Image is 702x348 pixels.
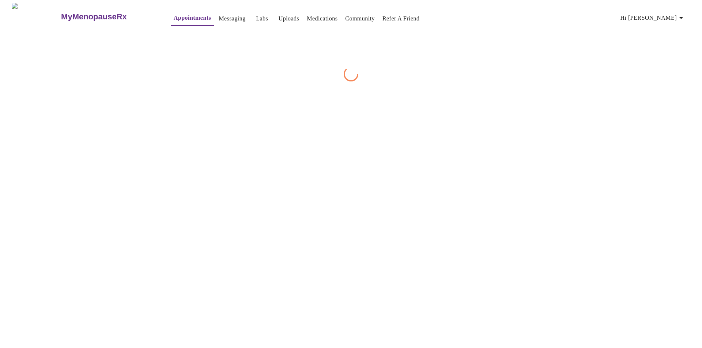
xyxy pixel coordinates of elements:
[256,14,268,24] a: Labs
[382,14,420,24] a: Refer a Friend
[380,11,423,26] button: Refer a Friend
[216,11,248,26] button: Messaging
[279,14,299,24] a: Uploads
[12,3,60,30] img: MyMenopauseRx Logo
[171,11,214,26] button: Appointments
[174,13,211,23] a: Appointments
[250,11,274,26] button: Labs
[304,11,340,26] button: Medications
[219,14,245,24] a: Messaging
[620,13,686,23] span: Hi [PERSON_NAME]
[618,11,688,25] button: Hi [PERSON_NAME]
[342,11,378,26] button: Community
[345,14,375,24] a: Community
[307,14,337,24] a: Medications
[61,12,127,22] h3: MyMenopauseRx
[276,11,302,26] button: Uploads
[60,4,156,30] a: MyMenopauseRx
